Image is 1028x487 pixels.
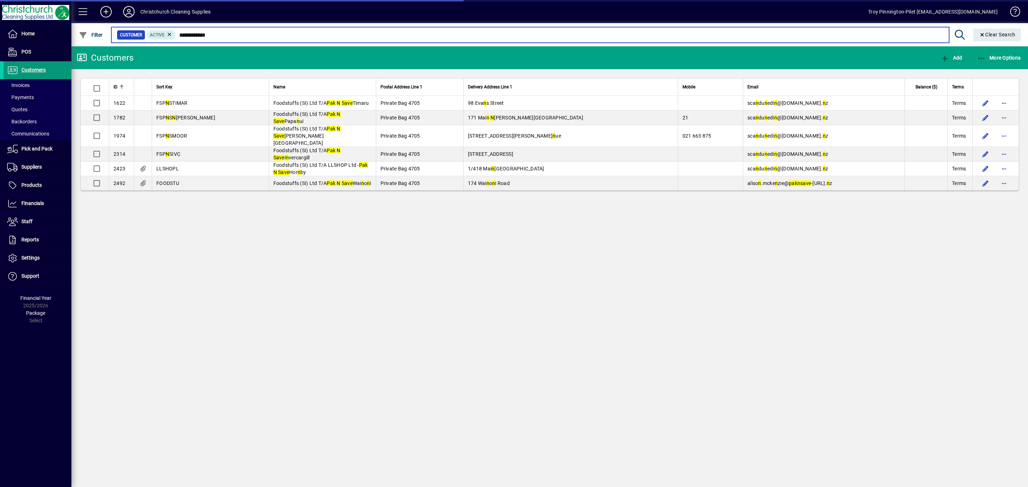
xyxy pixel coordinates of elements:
button: Edit [980,112,991,123]
a: Suppliers [4,158,71,176]
a: Settings [4,249,71,267]
button: More options [998,163,1010,174]
span: Terms [952,114,966,121]
em: n [823,100,826,106]
em: N [337,180,340,186]
span: Invoices [7,82,30,88]
span: LLSHOPL [156,166,179,171]
button: Add [939,51,964,64]
em: N [337,148,340,153]
span: Active [150,32,165,37]
a: Home [4,25,71,43]
span: More Options [977,55,1021,61]
span: FSP SMOOR [156,133,187,139]
em: n [827,180,830,186]
em: N [490,115,494,121]
button: More options [998,112,1010,123]
em: Pak [327,111,336,117]
span: Financial Year [20,295,51,301]
span: Terms [952,132,966,139]
em: n [756,133,759,139]
em: Save [273,118,284,124]
span: 1974 [114,133,125,139]
em: n [765,115,767,121]
a: Invoices [4,79,71,91]
a: Reports [4,231,71,249]
em: N [166,100,169,106]
a: Knowledge Base [1005,1,1019,25]
em: n [492,166,494,171]
span: Quotes [7,107,27,112]
em: Save [273,133,284,139]
a: Pick and Pack [4,140,71,158]
div: Balance ($) [909,83,944,91]
span: Private Bag 4705 [381,151,420,157]
div: Troy Pinnington-Pilet [EMAIL_ADDRESS][DOMAIN_NAME] [868,6,998,17]
button: Profile [117,5,140,18]
em: n [758,180,761,186]
span: Foodstuffs (SI) Ltd T/A LLSHOP Ltd - Hor by [273,162,368,175]
span: sca du edi @[DOMAIN_NAME]. z [747,100,828,106]
em: Save [342,100,353,106]
span: Foodstuffs (SI) Ltd T/A Papa ui [273,111,341,124]
span: Staff [21,219,32,224]
span: Products [21,182,42,188]
em: n [367,180,370,186]
div: Christchurch Cleaning Supplies [140,6,211,17]
button: Edit [980,148,991,160]
div: Mobile [682,83,739,91]
button: Edit [980,97,991,109]
span: Customers [21,67,46,73]
span: Payments [7,94,34,100]
button: Edit [980,178,991,189]
span: Foodstuffs (SI) Ltd T/A I vercargill [273,148,341,160]
em: Save [273,155,284,160]
span: sca du edi @[DOMAIN_NAME]. z [747,133,828,139]
span: Terms [952,180,966,187]
span: 1782 [114,115,125,121]
em: save [800,180,811,186]
span: 1/418 Mai [GEOGRAPHIC_DATA] [468,166,544,171]
a: Backorders [4,116,71,128]
em: N [337,126,340,132]
span: Support [21,273,39,279]
span: Terms [952,165,966,172]
button: More Options [976,51,1023,64]
span: sca du edi @[DOMAIN_NAME]. z [747,115,828,121]
span: 2314 [114,151,125,157]
span: Delivery Address Line 1 [468,83,512,91]
span: Package [26,310,45,316]
em: Save [342,180,353,186]
em: n [774,100,777,106]
span: Balance ($) [916,83,937,91]
em: n [765,133,767,139]
button: Filter [77,29,105,41]
span: Pick and Pack [21,146,52,152]
em: N [172,115,176,121]
em: n [765,151,767,157]
span: [STREET_ADDRESS] [468,151,513,157]
em: N [337,111,340,117]
em: n [487,180,489,186]
span: POS [21,49,31,55]
span: 2423 [114,166,125,171]
span: FSP SIVC [156,151,180,157]
span: Email [747,83,759,91]
span: Add [941,55,962,61]
em: n [756,166,759,171]
em: n [797,180,800,186]
a: Financials [4,195,71,212]
em: Pak [327,180,336,186]
span: Sort Key [156,83,172,91]
span: aliso .mcke zie@ -[URL]. z [747,180,832,186]
em: pak [789,180,797,186]
span: Private Bag 4705 [381,180,420,186]
em: n [823,151,826,157]
a: Quotes [4,103,71,116]
span: Settings [21,255,40,261]
button: Clear [973,29,1021,41]
em: n [823,115,826,121]
em: n [756,151,759,157]
em: n [774,115,777,121]
span: Filter [79,32,103,38]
